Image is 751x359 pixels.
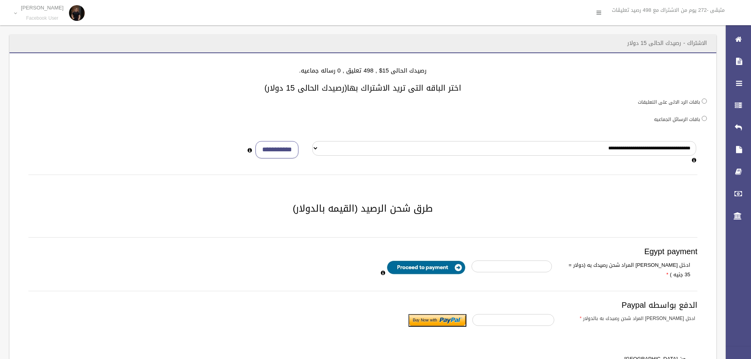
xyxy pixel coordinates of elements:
label: ادخل [PERSON_NAME] المراد شحن رصيدك به بالدولار [560,314,701,323]
h3: الدفع بواسطه Paypal [28,301,697,309]
h4: رصيدك الحالى 15$ , 498 تعليق , 0 رساله جماعيه. [19,67,707,74]
h2: طرق شحن الرصيد (القيمه بالدولار) [19,203,707,214]
label: باقات الرسائل الجماعيه [654,115,700,124]
label: ادخل [PERSON_NAME] المراد شحن رصيدك به (دولار = 35 جنيه ) [558,260,696,279]
header: الاشتراك - رصيدك الحالى 15 دولار [618,35,716,51]
h3: Egypt payment [28,247,697,256]
input: Submit [408,314,466,327]
label: باقات الرد الالى على التعليقات [638,98,700,106]
h3: اختر الباقه التى تريد الاشتراك بها(رصيدك الحالى 15 دولار) [19,84,707,92]
p: [PERSON_NAME] [21,5,63,11]
small: Facebook User [21,15,63,21]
